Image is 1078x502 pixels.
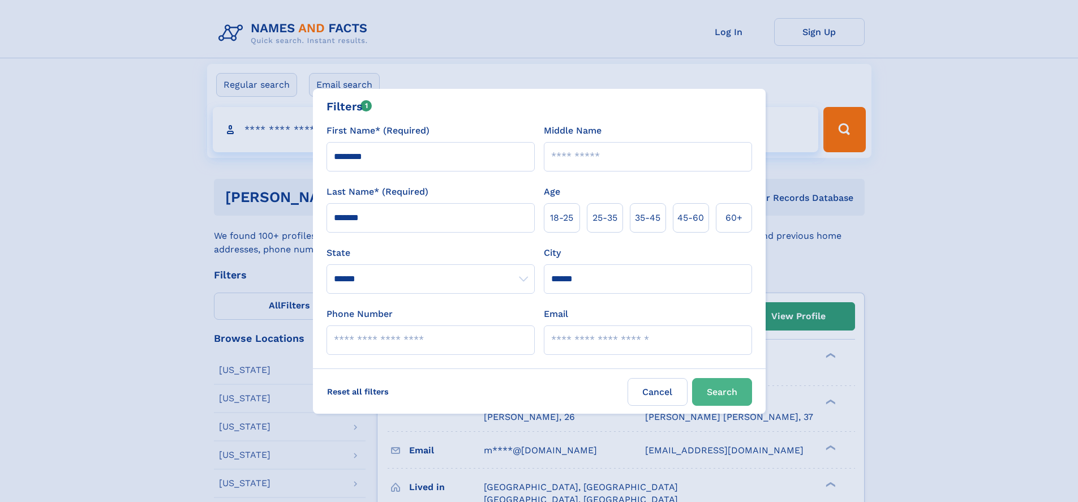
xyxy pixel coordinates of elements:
label: Middle Name [544,124,602,138]
label: Reset all filters [320,378,396,405]
label: Age [544,185,560,199]
label: City [544,246,561,260]
div: Filters [327,98,372,115]
span: 60+ [725,211,742,225]
label: Phone Number [327,307,393,321]
button: Search [692,378,752,406]
span: 18‑25 [550,211,573,225]
label: Cancel [628,378,688,406]
label: Email [544,307,568,321]
span: 25‑35 [592,211,617,225]
label: Last Name* (Required) [327,185,428,199]
span: 35‑45 [635,211,660,225]
span: 45‑60 [677,211,704,225]
label: First Name* (Required) [327,124,430,138]
label: State [327,246,535,260]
